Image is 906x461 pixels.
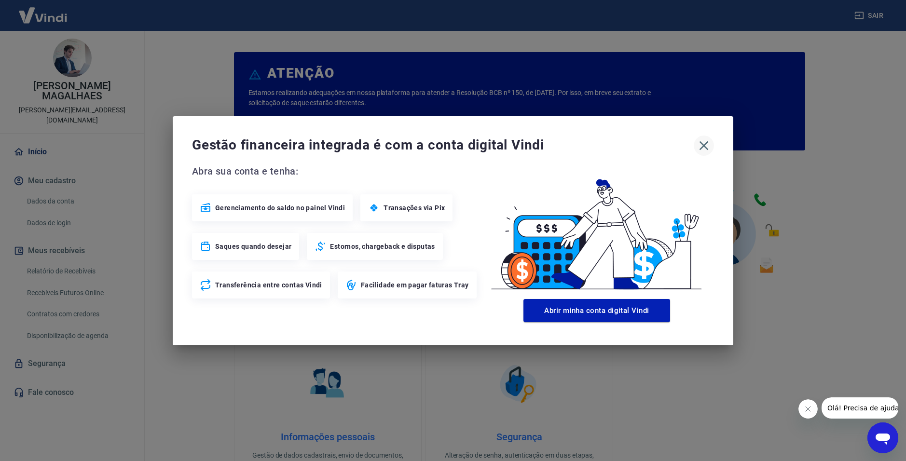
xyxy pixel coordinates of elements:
span: Abra sua conta e tenha: [192,163,480,179]
span: Olá! Precisa de ajuda? [6,7,81,14]
button: Abrir minha conta digital Vindi [523,299,670,322]
span: Gestão financeira integrada é com a conta digital Vindi [192,136,694,155]
iframe: Fechar mensagem [798,399,818,419]
span: Gerenciamento do saldo no painel Vindi [215,203,345,213]
img: Good Billing [480,163,714,295]
iframe: Mensagem da empresa [822,397,898,419]
span: Facilidade em pagar faturas Tray [361,280,469,290]
span: Saques quando desejar [215,242,291,251]
span: Estornos, chargeback e disputas [330,242,435,251]
span: Transferência entre contas Vindi [215,280,322,290]
iframe: Botão para abrir a janela de mensagens [867,422,898,453]
span: Transações via Pix [384,203,445,213]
